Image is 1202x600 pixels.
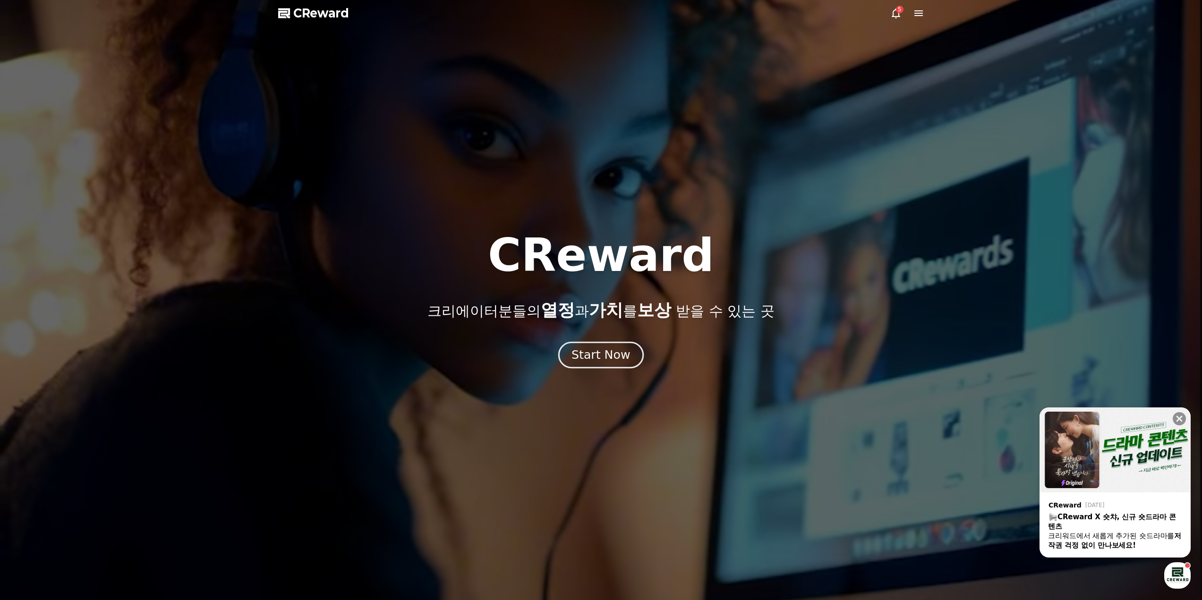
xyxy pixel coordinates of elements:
[86,314,98,321] span: 대화
[122,299,181,323] a: 설정
[62,299,122,323] a: 대화
[589,300,623,320] span: 가치
[890,8,902,19] a: 5
[293,6,349,21] span: CReward
[560,352,642,361] a: Start Now
[558,341,644,368] button: Start Now
[571,347,630,363] div: Start Now
[146,313,157,321] span: 설정
[488,233,714,278] h1: CReward
[278,6,349,21] a: CReward
[427,301,774,320] p: 크리에이터분들의 과 를 받을 수 있는 곳
[637,300,671,320] span: 보상
[541,300,575,320] span: 열정
[30,313,35,321] span: 홈
[3,299,62,323] a: 홈
[896,6,904,13] div: 5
